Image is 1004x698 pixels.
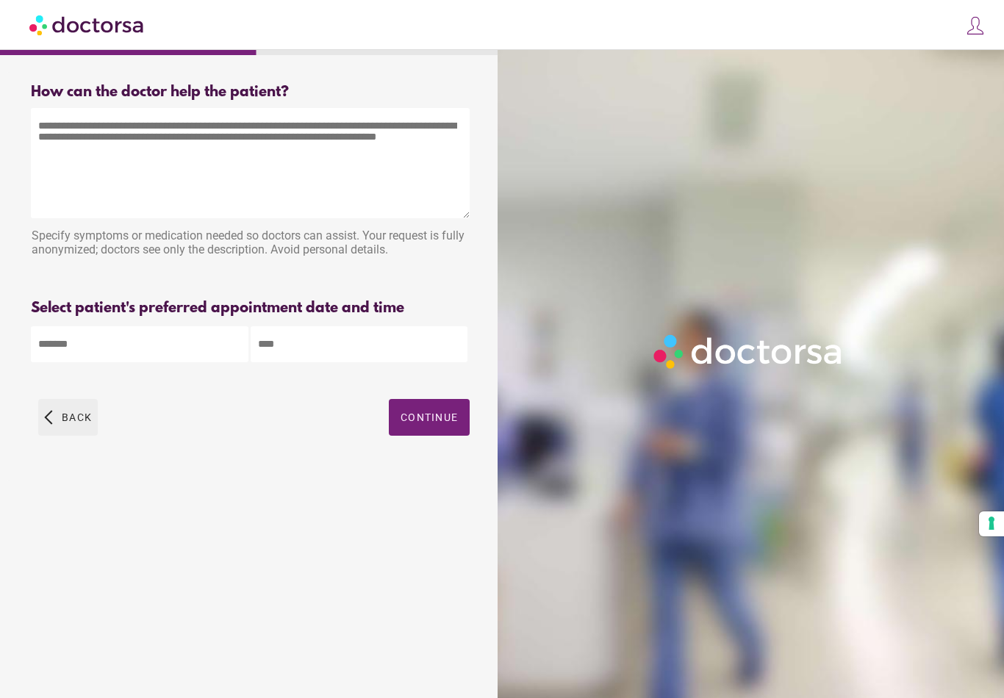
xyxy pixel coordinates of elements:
span: Back [62,411,92,423]
img: Doctorsa.com [29,8,146,41]
div: How can the doctor help the patient? [31,84,470,101]
div: Select patient's preferred appointment date and time [31,300,470,317]
div: Specify symptoms or medication needed so doctors can assist. Your request is fully anonymized; do... [31,221,470,267]
button: Continue [389,399,470,436]
button: arrow_back_ios Back [38,399,98,436]
button: Your consent preferences for tracking technologies [979,511,1004,536]
span: Continue [401,411,458,423]
img: Logo-Doctorsa-trans-White-partial-flat.png [648,329,849,374]
img: icons8-customer-100.png [965,15,986,36]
